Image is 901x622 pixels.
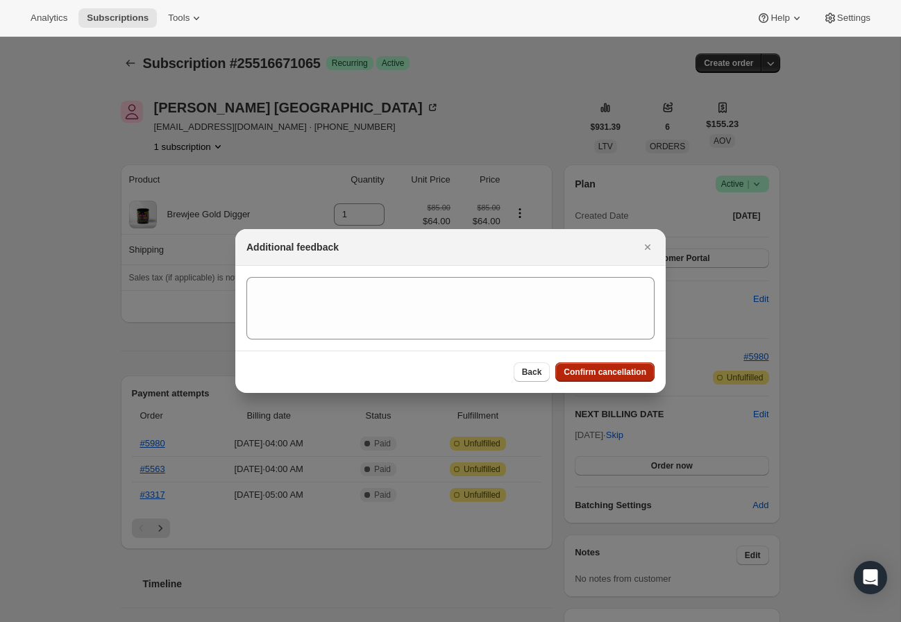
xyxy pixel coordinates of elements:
[246,240,339,254] h2: Additional feedback
[638,237,657,257] button: Close
[522,367,542,378] span: Back
[837,12,870,24] span: Settings
[854,561,887,594] div: Open Intercom Messenger
[514,362,550,382] button: Back
[78,8,157,28] button: Subscriptions
[31,12,67,24] span: Analytics
[815,8,879,28] button: Settings
[87,12,149,24] span: Subscriptions
[22,8,76,28] button: Analytics
[160,8,212,28] button: Tools
[748,8,811,28] button: Help
[168,12,190,24] span: Tools
[771,12,789,24] span: Help
[555,362,655,382] button: Confirm cancellation
[564,367,646,378] span: Confirm cancellation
